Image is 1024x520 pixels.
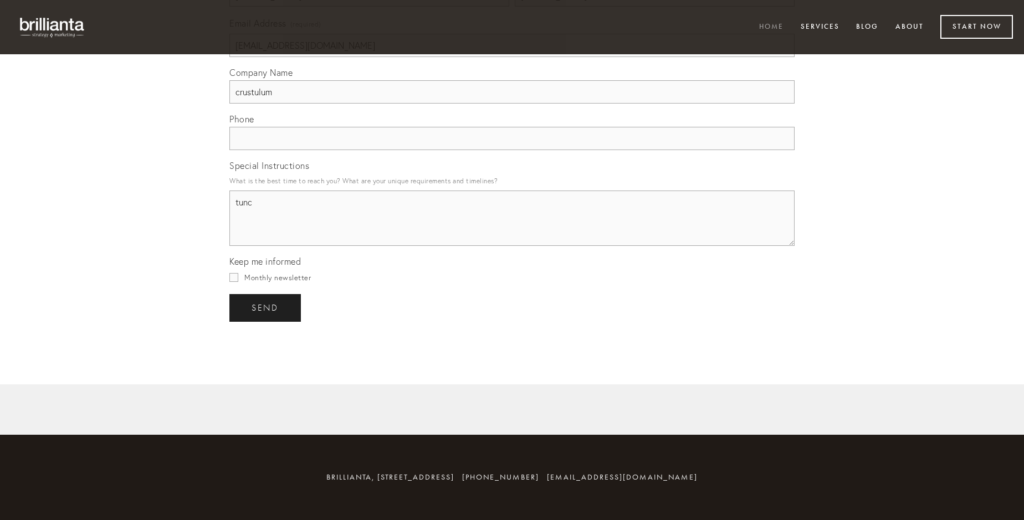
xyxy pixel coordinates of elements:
a: Blog [849,18,885,37]
a: Start Now [940,15,1013,39]
span: [PHONE_NUMBER] [462,472,539,482]
span: Phone [229,114,254,125]
a: Home [752,18,791,37]
a: Services [793,18,847,37]
a: About [888,18,931,37]
span: Keep me informed [229,256,301,267]
span: brillianta, [STREET_ADDRESS] [326,472,454,482]
span: Company Name [229,67,293,78]
input: Monthly newsletter [229,273,238,282]
span: send [252,303,279,313]
button: sendsend [229,294,301,322]
textarea: tunc [229,191,795,246]
a: [EMAIL_ADDRESS][DOMAIN_NAME] [547,472,698,482]
span: Special Instructions [229,160,309,171]
p: What is the best time to reach you? What are your unique requirements and timelines? [229,173,795,188]
span: Monthly newsletter [244,273,311,282]
img: brillianta - research, strategy, marketing [11,11,94,43]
